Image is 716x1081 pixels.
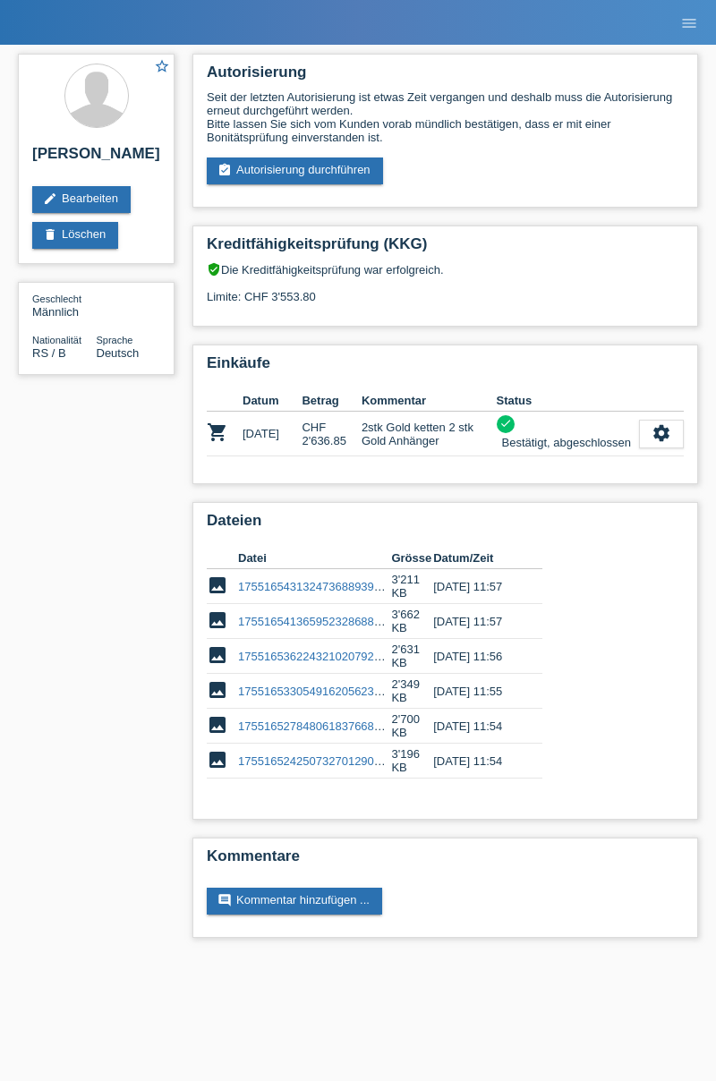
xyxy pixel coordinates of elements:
[32,222,118,249] a: deleteLöschen
[207,421,228,443] i: POSP00026097
[207,679,228,701] i: image
[238,719,464,733] a: 17551652784806183766811465119098.jpg
[362,412,497,456] td: 2stk Gold ketten 2 stk Gold Anhänger
[207,64,684,90] h2: Autorisierung
[207,235,684,262] h2: Kreditfähigkeitsprüfung (KKG)
[207,644,228,666] i: image
[207,262,684,317] div: Die Kreditfähigkeitsprüfung war erfolgreich. Limite: CHF 3'553.80
[207,847,684,874] h2: Kommentare
[391,569,433,604] td: 3'211 KB
[32,294,81,304] span: Geschlecht
[32,346,66,360] span: Serbien / B / 29.04.2022
[391,744,433,779] td: 3'196 KB
[243,412,302,456] td: [DATE]
[43,192,57,206] i: edit
[97,335,133,345] span: Sprache
[671,17,707,28] a: menu
[433,604,517,639] td: [DATE] 11:57
[433,639,517,674] td: [DATE] 11:56
[391,709,433,744] td: 2'700 KB
[207,714,228,736] i: image
[238,754,464,768] a: 17551652425073270129078781589842.jpg
[391,548,433,569] th: Grösse
[391,674,433,709] td: 2'349 KB
[207,609,228,631] i: image
[433,744,517,779] td: [DATE] 11:54
[433,569,517,604] td: [DATE] 11:57
[207,749,228,770] i: image
[497,390,640,412] th: Status
[302,412,361,456] td: CHF 2'636.85
[207,90,684,144] div: Seit der letzten Autorisierung ist etwas Zeit vergangen und deshalb muss die Autorisierung erneut...
[499,417,512,430] i: check
[207,512,684,539] h2: Dateien
[207,262,221,277] i: verified_user
[497,433,632,452] div: Bestätigt, abgeschlossen
[433,674,517,709] td: [DATE] 11:55
[207,575,228,596] i: image
[302,390,361,412] th: Betrag
[238,580,457,593] a: 1755165431324736889391318966863.jpg
[391,639,433,674] td: 2'631 KB
[217,163,232,177] i: assignment_turned_in
[207,354,684,381] h2: Einkäufe
[433,709,517,744] td: [DATE] 11:54
[238,685,464,698] a: 17551653305491620562388578651500.jpg
[32,186,131,213] a: editBearbeiten
[207,888,382,915] a: commentKommentar hinzufügen ...
[433,548,517,569] th: Datum/Zeit
[243,390,302,412] th: Datum
[207,157,383,184] a: assignment_turned_inAutorisierung durchführen
[238,615,457,628] a: 1755165413659523286882850758949.jpg
[154,58,170,77] a: star_border
[32,292,97,319] div: Männlich
[680,14,698,32] i: menu
[238,548,391,569] th: Datei
[362,390,497,412] th: Kommentar
[217,893,232,907] i: comment
[32,145,160,172] h2: [PERSON_NAME]
[154,58,170,74] i: star_border
[43,227,57,242] i: delete
[97,346,140,360] span: Deutsch
[32,335,81,345] span: Nationalität
[652,423,671,443] i: settings
[238,650,464,663] a: 17551653622432102079290029747309.jpg
[391,604,433,639] td: 3'662 KB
